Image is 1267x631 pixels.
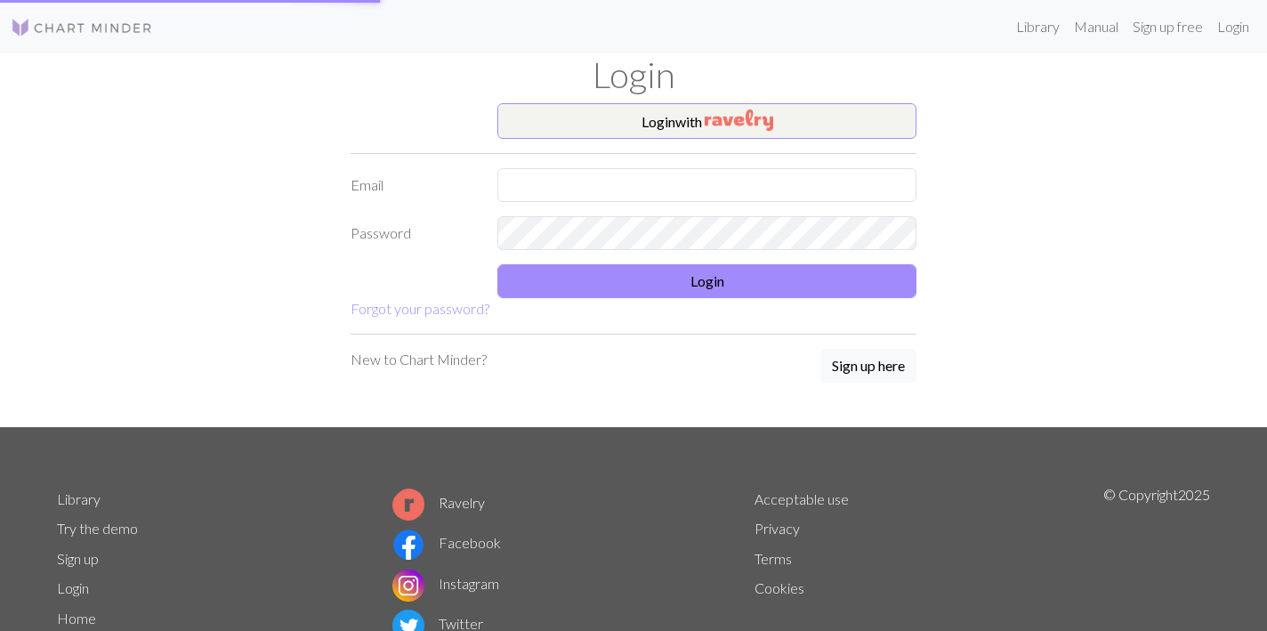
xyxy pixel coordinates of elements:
h1: Login [46,53,1221,96]
a: Instagram [392,575,499,592]
a: Terms [755,550,792,567]
a: Home [57,610,96,627]
a: Acceptable use [755,490,849,507]
img: Facebook logo [392,529,424,561]
a: Sign up [57,550,99,567]
a: Sign up here [820,349,916,384]
a: Login [1210,9,1256,44]
a: Login [57,579,89,596]
img: Logo [11,17,153,38]
a: Cookies [755,579,804,596]
a: Manual [1067,9,1126,44]
label: Password [340,216,487,250]
a: Facebook [392,534,501,551]
img: Ravelry [705,109,773,131]
a: Library [57,490,101,507]
a: Privacy [755,520,800,537]
p: New to Chart Minder? [351,349,487,370]
a: Forgot your password? [351,300,489,317]
a: Library [1009,9,1067,44]
button: Sign up here [820,349,916,383]
label: Email [340,168,487,202]
img: Ravelry logo [392,489,424,521]
a: Try the demo [57,520,138,537]
button: Loginwith [497,103,916,139]
a: Sign up free [1126,9,1210,44]
a: Ravelry [392,494,485,511]
img: Instagram logo [392,570,424,602]
button: Login [497,264,916,298]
